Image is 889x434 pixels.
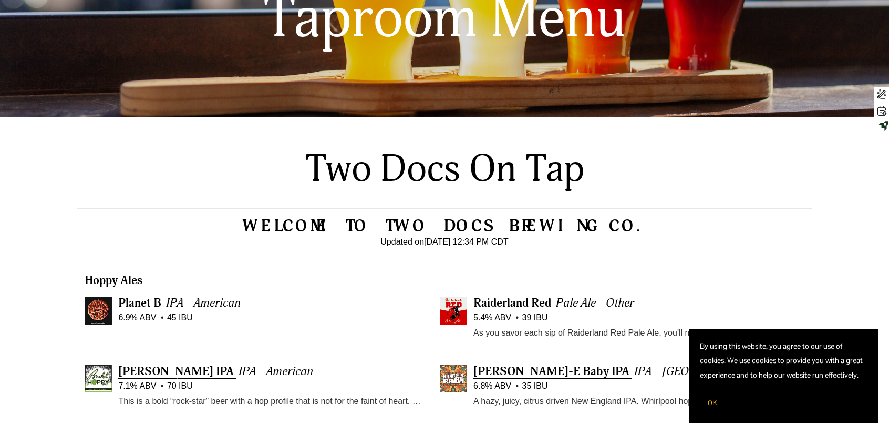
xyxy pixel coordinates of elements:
span: [PERSON_NAME] IPA [118,364,234,379]
img: Raiderland Red [440,297,467,324]
span: 39 IBU [516,311,548,324]
p: A hazy, juicy, citrus driven New England IPA. Whirlpool hop additions of Azacca, Citra, and Mosai... [473,395,778,408]
span: IPA - [GEOGRAPHIC_DATA] [634,364,776,379]
span: 70 IBU [161,380,193,392]
a: Planet B [118,296,164,310]
button: OK [700,393,725,413]
section: Cookie banner [689,329,878,423]
p: As you savor each sip of Raiderland Red Pale Ale, you'll not only enjoy the craftsmanship of Two ... [473,326,778,340]
a: [PERSON_NAME] IPA [118,364,236,379]
p: By using this website, you agree to our use of cookies. We use cookies to provide you with a grea... [700,339,868,382]
span: 7.1% ABV [118,380,156,392]
h3: Hoppy Ales [85,273,804,288]
span: [PERSON_NAME]-E Baby IPA [473,364,629,379]
span: 6.8% ABV [473,380,511,392]
span: Updated on [380,237,424,246]
a: Raiderland Red [473,296,554,310]
img: Planet B [85,297,112,324]
span: 5.4% ABV [473,311,511,324]
span: 6.9% ABV [118,311,156,324]
img: Buddy Hoppy IPA [85,365,112,392]
span: 35 IBU [516,380,548,392]
a: [PERSON_NAME]-E Baby IPA [473,364,632,379]
span: Planet B [118,296,161,310]
span: Pale Ale - Other [556,296,634,310]
h2: Two Docs On Tap [265,146,624,193]
time: [DATE] 12:34 PM CDT [424,237,509,246]
span: OK [708,399,717,407]
h2: Welcome to Two Docs Brewing Co. [77,219,812,233]
span: 45 IBU [161,311,193,324]
span: Raiderland Red [473,296,551,310]
span: IPA - American [166,296,241,310]
img: Hayes-E Baby IPA [440,365,467,392]
p: This is a bold “rock-star” beer with a hop profile that is not for the faint of heart. We feel th... [118,395,423,408]
span: IPA - American [239,364,313,379]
